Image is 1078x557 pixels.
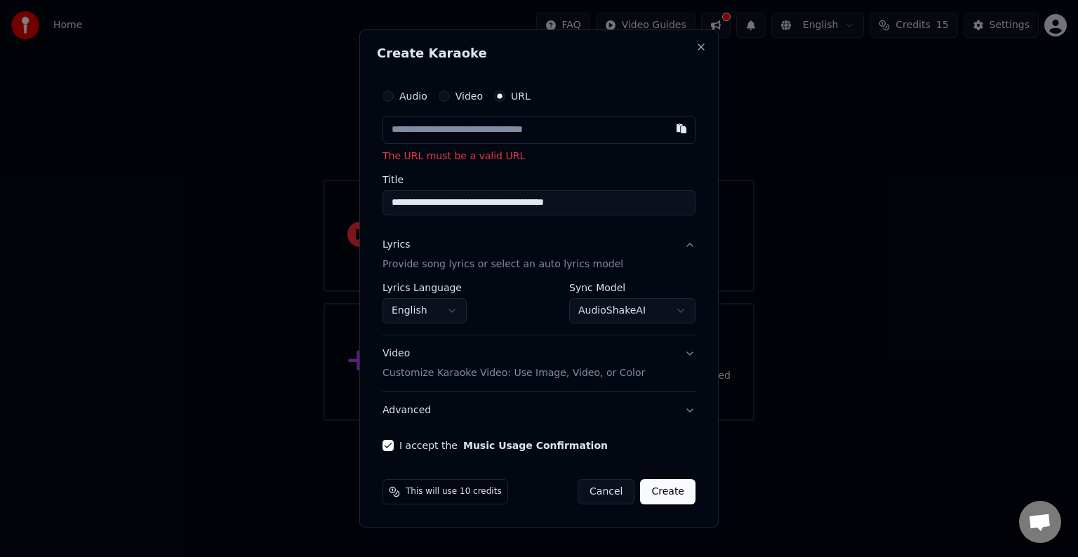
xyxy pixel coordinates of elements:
[382,149,696,163] p: The URL must be a valid URL
[382,238,410,252] div: Lyrics
[377,47,701,60] h2: Create Karaoke
[382,283,467,293] label: Lyrics Language
[463,441,608,450] button: I accept the
[578,479,634,504] button: Cancel
[382,335,696,391] button: VideoCustomize Karaoke Video: Use Image, Video, or Color
[640,479,696,504] button: Create
[382,347,645,380] div: Video
[382,366,645,380] p: Customize Karaoke Video: Use Image, Video, or Color
[382,392,696,429] button: Advanced
[382,175,696,184] label: Title
[399,91,427,101] label: Audio
[382,257,623,271] p: Provide song lyrics or select an auto lyrics model
[455,91,483,101] label: Video
[569,283,696,293] label: Sync Model
[399,441,608,450] label: I accept the
[511,91,531,101] label: URL
[406,486,502,497] span: This will use 10 credits
[382,227,696,283] button: LyricsProvide song lyrics or select an auto lyrics model
[382,283,696,335] div: LyricsProvide song lyrics or select an auto lyrics model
